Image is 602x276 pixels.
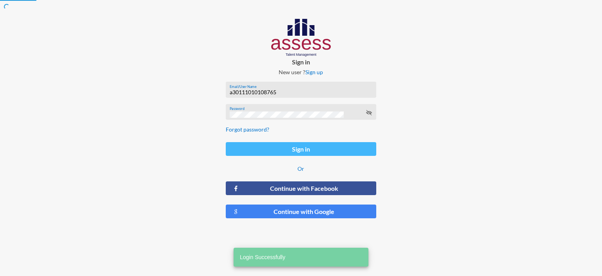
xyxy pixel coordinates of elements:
[226,205,376,218] button: Continue with Google
[226,142,376,156] button: Sign in
[240,253,285,261] span: Login Successfully
[305,69,323,75] a: Sign up
[230,89,372,95] input: Email/User Name
[226,181,376,195] button: Continue with Facebook
[219,69,383,75] p: New user ?
[271,19,331,57] img: AssessLogoo.svg
[226,165,376,172] p: Or
[226,126,269,133] a: Forgot password?
[219,58,383,66] p: Sign in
